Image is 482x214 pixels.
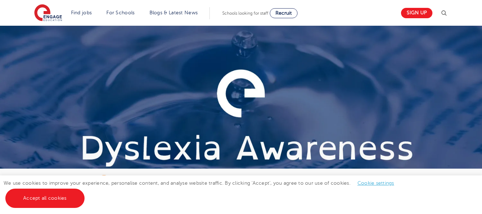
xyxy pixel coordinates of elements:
[357,180,394,186] a: Cookie settings
[401,8,432,18] a: Sign up
[34,4,62,22] img: Engage Education
[5,189,85,208] a: Accept all cookies
[270,8,298,18] a: Recruit
[71,10,92,15] a: Find jobs
[149,10,198,15] a: Blogs & Latest News
[4,180,401,201] span: We use cookies to improve your experience, personalise content, and analyse website traffic. By c...
[106,10,135,15] a: For Schools
[222,11,268,16] span: Schools looking for staff
[275,10,292,16] span: Recruit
